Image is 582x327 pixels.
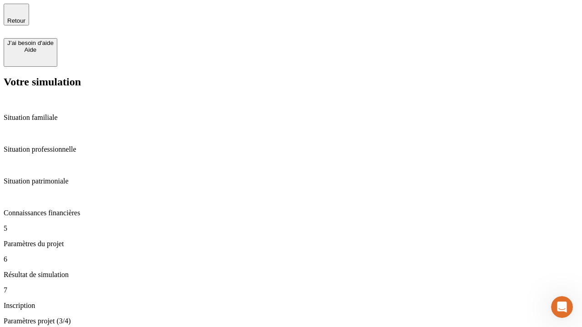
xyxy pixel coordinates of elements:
[4,224,578,233] p: 5
[4,209,578,217] p: Connaissances financières
[4,145,578,154] p: Situation professionnelle
[4,38,57,67] button: J’ai besoin d'aideAide
[4,286,578,294] p: 7
[7,46,54,53] div: Aide
[551,296,573,318] iframe: Intercom live chat
[7,40,54,46] div: J’ai besoin d'aide
[4,76,578,88] h2: Votre simulation
[4,255,578,263] p: 6
[4,114,578,122] p: Situation familiale
[4,240,578,248] p: Paramètres du projet
[4,271,578,279] p: Résultat de simulation
[4,302,578,310] p: Inscription
[4,177,578,185] p: Situation patrimoniale
[7,17,25,24] span: Retour
[4,317,578,325] p: Paramètres projet (3/4)
[4,4,29,25] button: Retour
